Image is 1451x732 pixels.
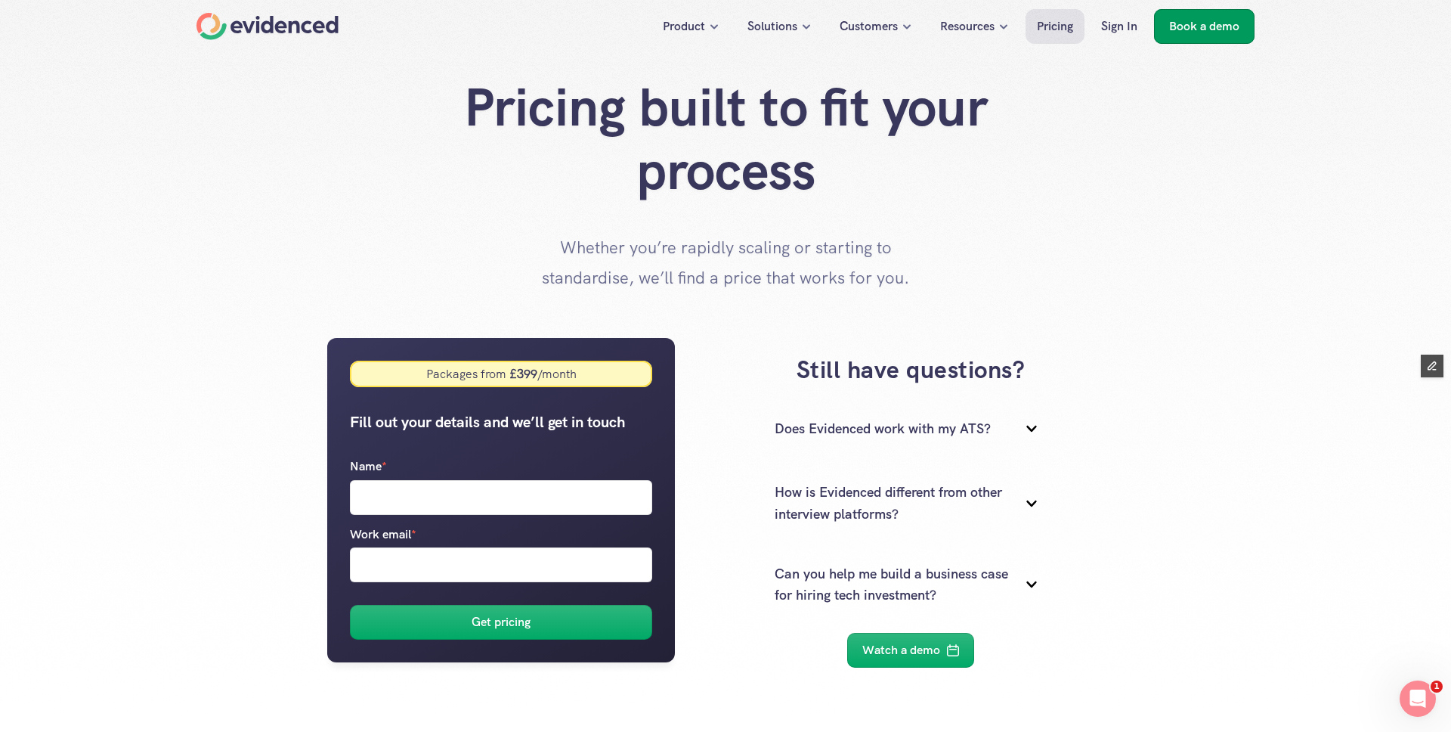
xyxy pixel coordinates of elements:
h5: Fill out your details and we’ll get in touch [350,410,652,434]
p: Does Evidenced work with my ATS? [775,418,1009,440]
p: Whether you’re rapidly scaling or starting to standardise, we’ll find a price that works for you. [537,233,914,293]
p: Watch a demo [862,640,940,660]
a: Book a demo [1154,9,1255,44]
input: Name* [350,480,652,515]
strong: £ 399 [506,366,537,382]
p: Sign In [1101,17,1137,36]
a: Pricing [1026,9,1084,44]
button: Edit Framer Content [1421,355,1443,377]
h1: Pricing built to fit your process [423,76,1028,203]
p: Work email [350,525,416,544]
h6: Get pricing [472,613,531,633]
a: Watch a demo [847,633,974,668]
p: Name [350,457,387,476]
p: Can you help me build a business case for hiring tech investment? [775,563,1009,607]
div: Packages from /month [425,366,576,382]
p: How is Evidenced different from other interview platforms? [775,482,1009,526]
span: 1 [1431,681,1443,693]
a: Sign In [1090,9,1149,44]
p: Solutions [747,17,797,36]
iframe: Intercom live chat [1400,681,1436,717]
button: Get pricing [350,605,652,640]
input: Work email* [350,547,652,582]
a: Home [196,13,339,40]
p: Pricing [1037,17,1073,36]
p: Customers [840,17,898,36]
p: Product [663,17,705,36]
h3: Still have questions? [713,353,1109,387]
p: Resources [940,17,995,36]
p: Book a demo [1169,17,1239,36]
